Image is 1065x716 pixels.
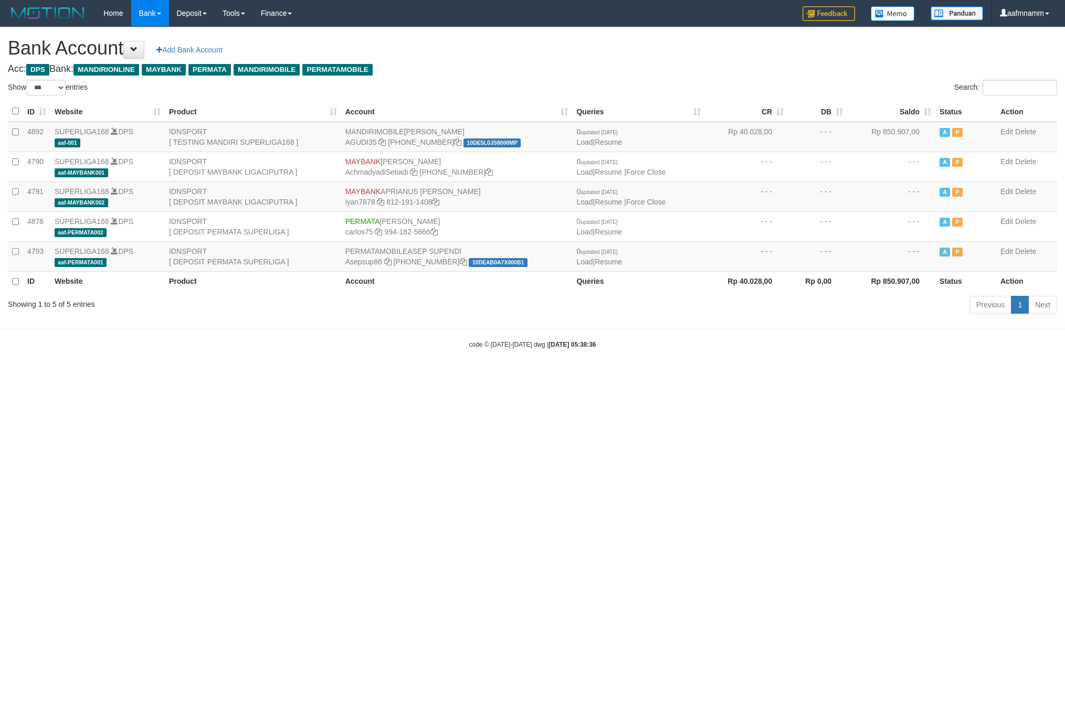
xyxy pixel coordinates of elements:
[1000,217,1013,226] a: Edit
[572,271,705,292] th: Queries
[8,38,1057,59] h1: Bank Account
[626,168,666,176] a: Force Close
[788,181,847,211] td: - - -
[1015,217,1036,226] a: Delete
[23,271,50,292] th: ID
[345,168,408,176] a: AchmadyadiSetiadi
[788,122,847,152] td: - - -
[576,187,617,196] span: 0
[1000,157,1013,166] a: Edit
[788,271,847,292] th: Rp 0,00
[705,271,788,292] th: Rp 40.028,00
[463,138,521,147] span: 10DE5L0JS8000MP
[345,247,408,255] span: PERMATAMOBILE
[345,187,381,196] span: MAYBANK
[55,228,107,237] span: aaf-PERMATA002
[595,228,622,236] a: Resume
[954,80,1057,95] label: Search:
[549,341,596,348] strong: [DATE] 05:38:36
[55,168,108,177] span: aaf-MAYBANK001
[935,101,996,122] th: Status
[576,228,593,236] a: Load
[165,271,341,292] th: Product
[302,64,372,76] span: PERMATAMOBILE
[576,247,617,255] span: 0
[940,158,950,167] span: Active
[55,138,80,147] span: aaf-001
[1011,296,1029,314] a: 1
[375,228,382,236] a: Copy carlos75 to clipboard
[940,248,950,257] span: Active
[469,258,527,267] span: 10DEAB0A7X000B1
[847,101,935,122] th: Saldo: activate to sort column ascending
[847,181,935,211] td: - - -
[23,181,50,211] td: 4791
[55,198,108,207] span: aaf-MAYBANK002
[26,64,49,76] span: DPS
[50,241,165,271] td: DPS
[996,101,1057,122] th: Action
[50,152,165,181] td: DPS
[454,138,461,146] a: Copy 1820013971841 to clipboard
[150,41,229,59] a: Add Bank Account
[1000,127,1013,136] a: Edit
[430,228,438,236] a: Copy 9941825866 to clipboard
[847,122,935,152] td: Rp 850.907,00
[572,101,705,122] th: Queries: activate to sort column ascending
[705,181,788,211] td: - - -
[378,138,386,146] a: Copy AGUDI35 to clipboard
[983,80,1057,95] input: Search:
[581,159,617,165] span: updated [DATE]
[55,247,109,255] a: SUPERLIGA168
[626,198,666,206] a: Force Close
[377,198,384,206] a: Copy iyan7878 to clipboard
[1028,296,1057,314] a: Next
[576,157,617,166] span: 0
[8,80,88,95] label: Show entries
[55,157,109,166] a: SUPERLIGA168
[847,241,935,271] td: - - -
[341,122,573,152] td: [PERSON_NAME] [PHONE_NUMBER]
[73,64,139,76] span: MANDIRIONLINE
[26,80,66,95] select: Showentries
[595,258,622,266] a: Resume
[940,128,950,137] span: Active
[847,152,935,181] td: - - -
[23,211,50,241] td: 4876
[341,271,573,292] th: Account
[1015,157,1036,166] a: Delete
[788,241,847,271] td: - - -
[165,211,341,241] td: IDNSPORT [ DEPOSIT PERMATA SUPERLIGA ]
[935,271,996,292] th: Status
[788,211,847,241] td: - - -
[165,181,341,211] td: IDNSPORT [ DEPOSIT MAYBANK LIGACIPUTRA ]
[803,6,855,21] img: Feedback.jpg
[969,296,1011,314] a: Previous
[576,247,622,266] span: |
[345,228,373,236] a: carlos75
[165,122,341,152] td: IDNSPORT [ TESTING MANDIRI SUPERLIGA168 ]
[345,127,404,136] span: MANDIRIMOBILE
[705,101,788,122] th: CR: activate to sort column ascending
[581,189,617,195] span: updated [DATE]
[871,6,915,21] img: Button%20Memo.svg
[345,198,375,206] a: iyan7878
[165,101,341,122] th: Product: activate to sort column ascending
[705,122,788,152] td: Rp 40.028,00
[341,181,573,211] td: APRIANUS [PERSON_NAME] 812-191-1408
[345,138,377,146] a: AGUDI35
[142,64,186,76] span: MAYBANK
[8,64,1057,74] h4: Acc: Bank:
[705,211,788,241] td: - - -
[23,152,50,181] td: 4790
[165,241,341,271] td: IDNSPORT [ DEPOSIT PERMATA SUPERLIGA ]
[55,258,107,267] span: aaf-PERMATA001
[581,219,617,225] span: updated [DATE]
[952,218,963,227] span: Paused
[952,248,963,257] span: Paused
[50,101,165,122] th: Website: activate to sort column ascending
[581,130,617,135] span: updated [DATE]
[576,217,622,236] span: |
[952,128,963,137] span: Paused
[705,152,788,181] td: - - -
